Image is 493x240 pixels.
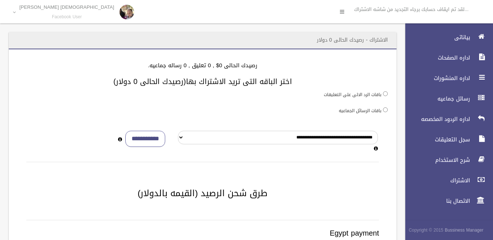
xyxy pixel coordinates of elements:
strong: Bussiness Manager [445,226,483,234]
span: بياناتى [399,34,472,41]
label: باقات الرسائل الجماعيه [339,107,382,115]
small: Facebook User [19,14,114,20]
span: الاشتراك [399,177,472,184]
a: اداره المنشورات [399,70,493,86]
h2: طرق شحن الرصيد (القيمه بالدولار) [18,188,388,198]
a: الاتصال بنا [399,193,493,209]
span: Copyright © 2015 [409,226,443,234]
a: رسائل جماعيه [399,91,493,107]
a: اداره الصفحات [399,50,493,66]
a: سجل التعليقات [399,132,493,148]
span: رسائل جماعيه [399,95,472,102]
span: شرح الاستخدام [399,156,472,164]
h4: رصيدك الحالى 0$ , 0 تعليق , 0 رساله جماعيه. [18,62,388,69]
p: [DEMOGRAPHIC_DATA] [PERSON_NAME] [19,4,114,10]
a: بياناتى [399,29,493,45]
span: اداره المنشورات [399,75,472,82]
h3: Egypt payment [26,229,379,237]
label: باقات الرد الالى على التعليقات [324,91,382,99]
span: اداره الردود المخصصه [399,115,472,123]
h3: اختر الباقه التى تريد الاشتراك بها(رصيدك الحالى 0 دولار) [18,77,388,85]
a: الاشتراك [399,172,493,188]
a: اداره الردود المخصصه [399,111,493,127]
span: الاتصال بنا [399,197,472,205]
header: الاشتراك - رصيدك الحالى 0 دولار [308,33,397,47]
a: شرح الاستخدام [399,152,493,168]
span: سجل التعليقات [399,136,472,143]
span: اداره الصفحات [399,54,472,61]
